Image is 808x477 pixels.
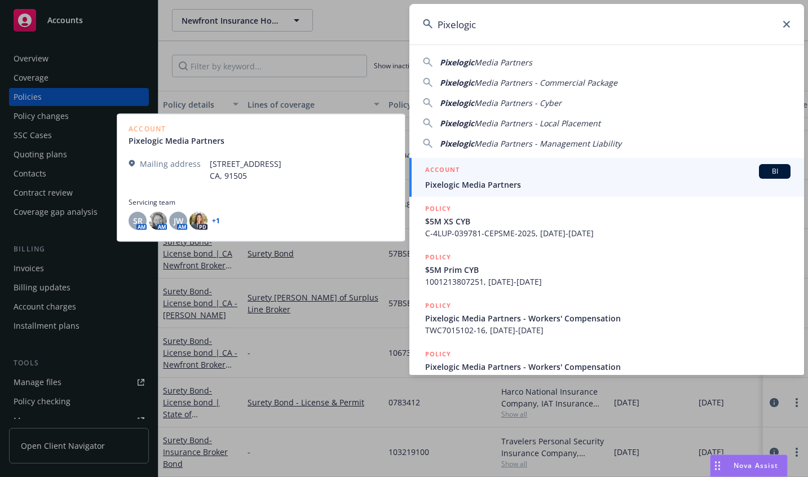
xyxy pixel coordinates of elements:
a: POLICY$5M XS CYBC-4LUP-039781-CEPSME-2025, [DATE]-[DATE] [409,197,804,245]
h5: POLICY [425,300,451,311]
div: Drag to move [710,455,725,476]
a: POLICYPixelogic Media Partners - Workers' CompensationTWC7015102-16, [DATE]-[DATE] [409,294,804,342]
span: TWC7015102-16, [DATE]-[DATE] [425,324,791,336]
span: Media Partners - Commercial Package [474,77,617,88]
a: POLICY$5M Prim CYB1001213807251, [DATE]-[DATE] [409,245,804,294]
span: $5M Prim CYB [425,264,791,276]
button: Nova Assist [710,454,788,477]
h5: POLICY [425,203,451,214]
a: POLICYPixelogic Media Partners - Workers' CompensationTWC7015102-15, [DATE]-[DATE] [409,342,804,391]
span: Pixelogic Media Partners [425,179,791,191]
span: Media Partners - Cyber [474,98,562,108]
span: 1001213807251, [DATE]-[DATE] [425,276,791,288]
span: C-4LUP-039781-CEPSME-2025, [DATE]-[DATE] [425,227,791,239]
a: ACCOUNTBIPixelogic Media Partners [409,158,804,197]
span: Pixelogic [440,77,474,88]
span: Media Partners [474,57,532,68]
span: TWC7015102-15, [DATE]-[DATE] [425,373,791,385]
span: Pixelogic Media Partners - Workers' Compensation [425,312,791,324]
h5: POLICY [425,348,451,360]
span: Pixelogic [440,57,474,68]
span: Nova Assist [734,461,778,470]
h5: POLICY [425,251,451,263]
h5: ACCOUNT [425,164,460,178]
span: Media Partners - Local Placement [474,118,601,129]
span: Pixelogic [440,98,474,108]
span: Pixelogic [440,118,474,129]
span: BI [763,166,786,176]
span: Pixelogic [440,138,474,149]
span: Media Partners - Management Liability [474,138,621,149]
span: Pixelogic Media Partners - Workers' Compensation [425,361,791,373]
span: $5M XS CYB [425,215,791,227]
input: Search... [409,4,804,45]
